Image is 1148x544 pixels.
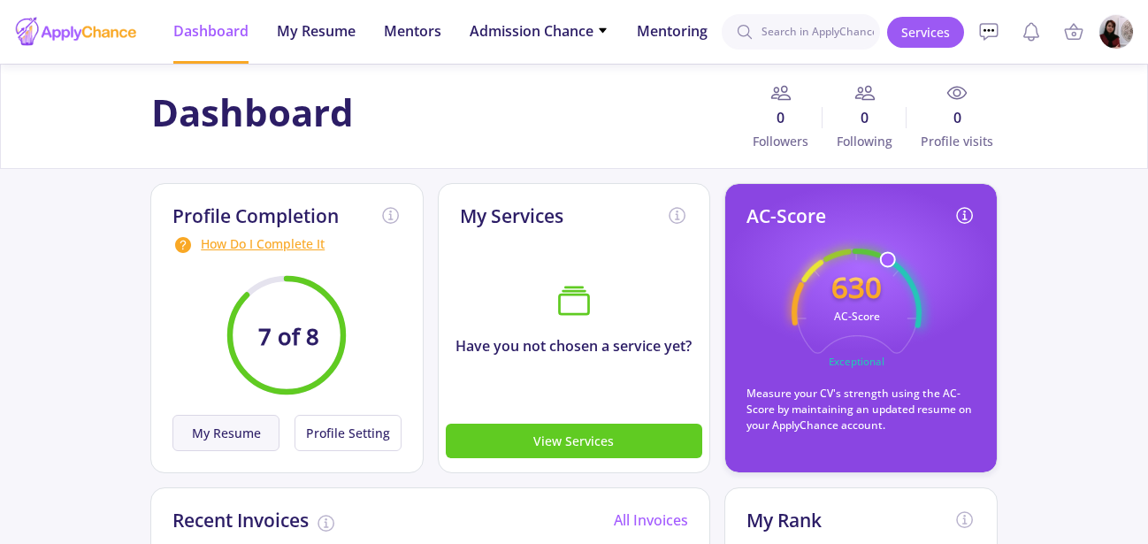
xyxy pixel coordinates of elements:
a: View Services [446,431,702,450]
text: 630 [831,267,882,307]
input: Search in ApplyChance [722,14,880,50]
span: 0 [823,107,907,128]
span: Profile visits [907,132,997,150]
a: My Resume [172,415,287,451]
button: View Services [446,424,702,458]
span: My Resume [277,20,356,42]
span: Mentors [384,20,441,42]
text: 7 of 8 [258,321,319,352]
button: Profile Setting [295,415,402,451]
span: Admission Chance [470,20,608,42]
h2: AC-Score [746,205,826,227]
p: Have you not chosen a service yet? [439,335,709,356]
a: Services [887,17,964,48]
span: 0 [907,107,997,128]
h1: Dashboard [151,90,354,134]
span: Following [823,132,907,150]
text: AC-Score [833,309,879,324]
text: Exceptional [829,355,884,368]
span: Dashboard [173,20,249,42]
h2: Recent Invoices [172,510,309,532]
h2: My Services [460,205,563,227]
h2: My Rank [746,510,822,532]
a: All Invoices [614,510,688,530]
button: My Resume [172,415,279,451]
div: How Do I Complete It [172,234,401,256]
a: Profile Setting [287,415,402,451]
p: Measure your CV's strength using the AC-Score by maintaining an updated resume on your ApplyChanc... [746,386,975,433]
span: Followers [739,132,823,150]
span: Mentoring [637,20,708,42]
span: 0 [739,107,823,128]
h2: Profile Completion [172,205,339,227]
